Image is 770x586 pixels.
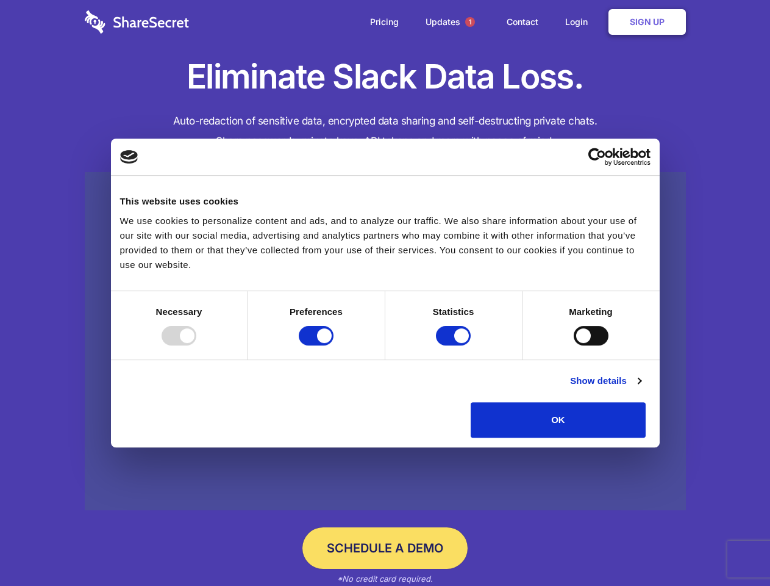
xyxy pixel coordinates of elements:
strong: Marketing [569,306,613,317]
strong: Preferences [290,306,343,317]
h1: Eliminate Slack Data Loss. [85,55,686,99]
div: This website uses cookies [120,194,651,209]
a: Show details [570,374,641,388]
em: *No credit card required. [337,574,433,584]
a: Sign Up [608,9,686,35]
h4: Auto-redaction of sensitive data, encrypted data sharing and self-destructing private chats. Shar... [85,111,686,151]
div: We use cookies to personalize content and ads, and to analyze our traffic. We also share informat... [120,214,651,272]
a: Wistia video thumbnail [85,172,686,511]
a: Usercentrics Cookiebot - opens in a new window [544,148,651,166]
button: OK [471,402,646,438]
img: logo-wordmark-white-trans-d4663122ce5f474addd5e946df7df03e33cb6a1c49d2221995e7729f52c070b2.svg [85,10,189,34]
span: 1 [465,17,475,27]
a: Login [553,3,606,41]
a: Contact [494,3,551,41]
a: Pricing [358,3,411,41]
a: Schedule a Demo [302,527,468,569]
img: logo [120,150,138,164]
strong: Necessary [156,306,202,317]
strong: Statistics [433,306,474,317]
